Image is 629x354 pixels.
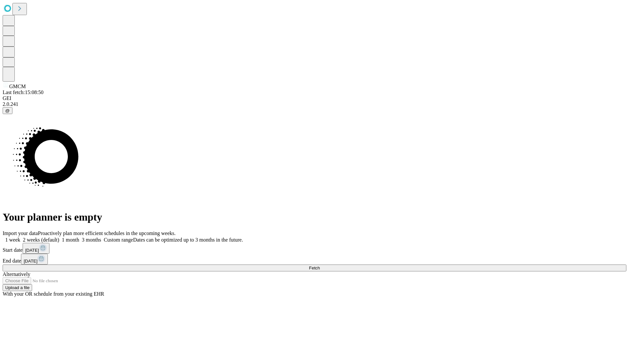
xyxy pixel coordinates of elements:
[9,84,26,89] span: GMCM
[38,230,176,236] span: Proactively plan more efficient schedules in the upcoming weeks.
[3,265,626,271] button: Fetch
[3,101,626,107] div: 2.0.241
[3,291,104,297] span: With your OR schedule from your existing EHR
[3,89,44,95] span: Last fetch: 15:08:50
[82,237,101,243] span: 3 months
[23,237,59,243] span: 2 weeks (default)
[23,243,49,254] button: [DATE]
[309,265,320,270] span: Fetch
[5,237,20,243] span: 1 week
[3,95,626,101] div: GEI
[3,107,12,114] button: @
[3,211,626,223] h1: Your planner is empty
[21,254,48,265] button: [DATE]
[5,108,10,113] span: @
[24,259,37,264] span: [DATE]
[3,271,30,277] span: Alternatively
[62,237,79,243] span: 1 month
[3,284,32,291] button: Upload a file
[25,248,39,253] span: [DATE]
[3,230,38,236] span: Import your data
[133,237,243,243] span: Dates can be optimized up to 3 months in the future.
[3,254,626,265] div: End date
[104,237,133,243] span: Custom range
[3,243,626,254] div: Start date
